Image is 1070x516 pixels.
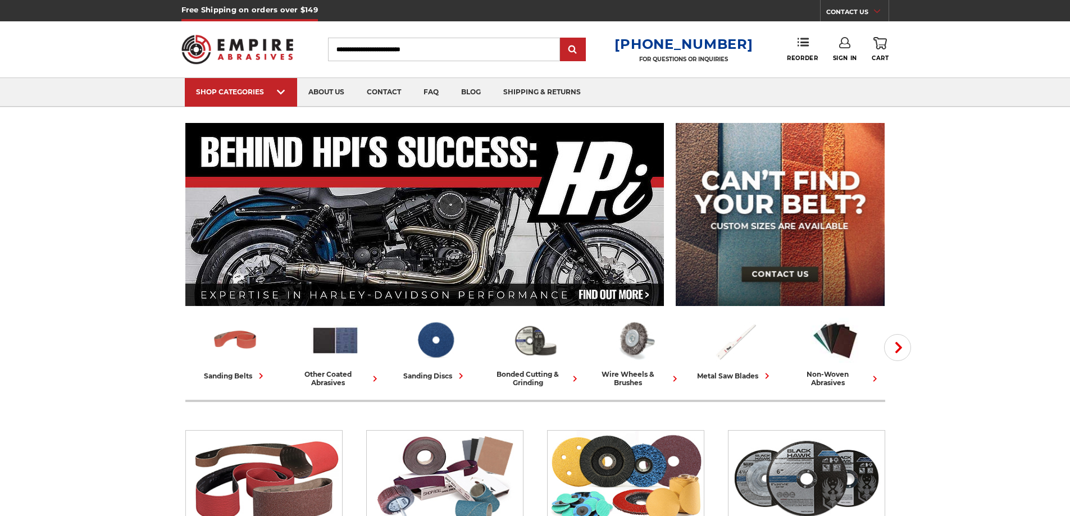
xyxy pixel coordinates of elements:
span: Sign In [833,54,857,62]
img: promo banner for custom belts. [676,123,885,306]
img: Bonded Cutting & Grinding [511,316,560,364]
a: about us [297,78,356,107]
input: Submit [562,39,584,61]
a: [PHONE_NUMBER] [614,36,753,52]
a: non-woven abrasives [790,316,881,387]
img: Other Coated Abrasives [311,316,360,364]
a: wire wheels & brushes [590,316,681,387]
a: Cart [872,37,889,62]
span: Reorder [787,54,818,62]
a: shipping & returns [492,78,592,107]
div: sanding belts [204,370,267,382]
p: FOR QUESTIONS OR INQUIRIES [614,56,753,63]
a: other coated abrasives [290,316,381,387]
a: contact [356,78,412,107]
a: faq [412,78,450,107]
button: Next [884,334,911,361]
a: metal saw blades [690,316,781,382]
a: CONTACT US [826,6,889,21]
a: bonded cutting & grinding [490,316,581,387]
a: blog [450,78,492,107]
img: Sanding Discs [411,316,460,364]
img: Wire Wheels & Brushes [611,316,660,364]
div: metal saw blades [697,370,773,382]
a: sanding belts [190,316,281,382]
a: Reorder [787,37,818,61]
div: SHOP CATEGORIES [196,88,286,96]
img: Non-woven Abrasives [811,316,860,364]
div: wire wheels & brushes [590,370,681,387]
img: Sanding Belts [211,316,260,364]
img: Banner for an interview featuring Horsepower Inc who makes Harley performance upgrades featured o... [185,123,664,306]
a: sanding discs [390,316,481,382]
span: Cart [872,54,889,62]
div: bonded cutting & grinding [490,370,581,387]
div: sanding discs [403,370,467,382]
div: other coated abrasives [290,370,381,387]
img: Empire Abrasives [181,28,294,71]
img: Metal Saw Blades [711,316,760,364]
div: non-woven abrasives [790,370,881,387]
